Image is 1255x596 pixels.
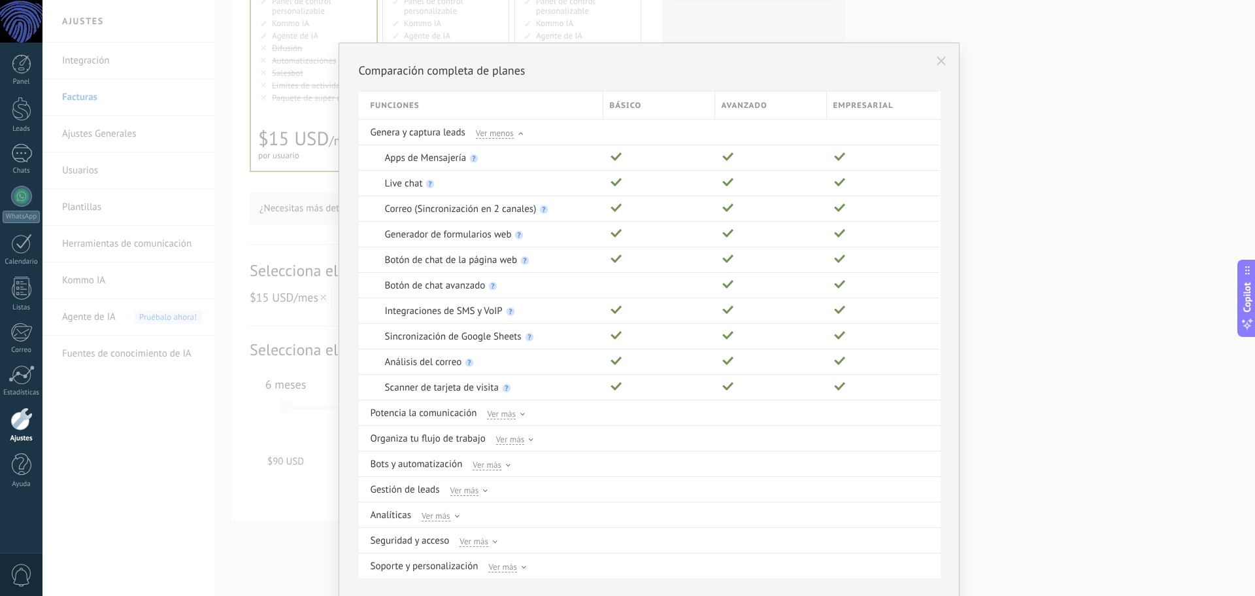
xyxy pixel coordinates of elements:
p: Análisis del correo [385,356,462,368]
button: Ver más [487,407,525,419]
p: Bots y automatización [371,458,463,470]
span: Ver más [496,433,525,445]
p: Avanzado [722,99,820,112]
p: Potencia la comunicación [371,407,477,419]
p: Básico [610,99,708,112]
div: Ajustes [3,434,41,443]
p: Live chat [385,177,423,189]
p: Botón de chat de la página web [385,254,518,266]
p: Generador de formularios web [385,228,512,240]
div: Listas [3,304,41,312]
p: Empresarial [833,99,932,112]
p: Organiza tu flujo de trabajo [371,432,486,444]
span: Ver más [450,484,479,496]
p: Sincronización de Google Sheets [385,330,522,342]
p: Gestión de leads [371,483,440,495]
p: Botón de chat avanzado [385,279,486,291]
button: Ver más [460,535,497,546]
button: Ver menos [476,126,523,138]
div: Estadísticas [3,389,41,397]
button: Ver más [488,560,526,572]
div: Correo [3,346,41,355]
div: Chats [3,167,41,175]
button: Ver más [473,458,510,470]
span: Ver más [460,535,488,547]
div: Leads [3,125,41,133]
span: Ver menos [476,127,514,139]
p: Correo (Sincronización en 2 canales) [385,203,537,215]
span: Ver más [473,459,501,470]
button: Ver más [450,483,488,495]
p: Soporte y personalización [371,560,478,572]
button: Ver más [422,509,460,521]
button: Ver más [496,432,534,444]
span: Ver más [488,561,517,572]
div: Ayuda [3,480,41,489]
span: Ver más [487,408,516,419]
div: Panel [3,78,41,86]
p: Genera y captura leads [371,126,465,138]
span: Ver más [422,510,450,521]
p: Apps de Mensajería [385,152,467,164]
div: WhatsApp [3,211,40,223]
span: Copilot [1241,282,1254,312]
p: Scanner de tarjeta de visita [385,381,499,393]
h2: Comparación completa de planes [359,63,939,78]
p: Analíticas [371,509,411,521]
p: Seguridad y acceso [371,535,450,546]
p: Integraciones de SMS y VoIP [385,305,503,317]
div: Calendario [3,258,41,266]
p: Funciones [371,99,596,112]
